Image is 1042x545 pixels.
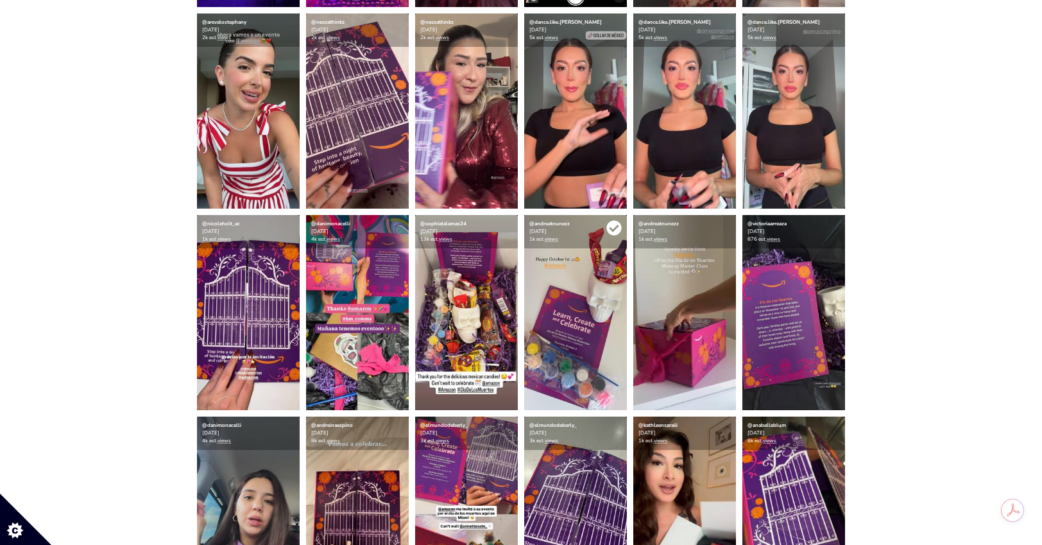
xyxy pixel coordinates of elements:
div: [DATE] 5k est. [742,13,845,47]
a: @dance.like.[PERSON_NAME] [529,19,602,26]
a: views [218,236,231,243]
a: views [763,34,776,41]
a: views [439,236,452,243]
a: views [545,437,558,444]
a: views [763,437,776,444]
div: [DATE] 3k est. [524,417,627,450]
a: views [767,236,780,243]
a: views [654,437,667,444]
div: [DATE] 5k est. [633,13,736,47]
a: @elmundodeberly_ [420,422,468,429]
a: views [218,34,231,41]
a: @andreatnunezz [529,220,570,227]
div: [DATE] 4k est. [197,417,300,450]
a: views [327,437,340,444]
div: [DATE] 8k est. [742,417,845,450]
a: views [654,236,667,243]
div: [DATE] 2k est. [415,13,518,47]
a: @andreatnunezz [638,220,679,227]
a: views [327,34,340,41]
div: [DATE] 876 est. [742,215,845,248]
a: @nessathinkz [420,19,454,26]
div: [DATE] 1k est. [197,215,300,248]
div: [DATE] 5k est. [524,13,627,47]
a: @sophiatalamas24 [420,220,466,227]
a: @dance.like.[PERSON_NAME] [747,19,820,26]
div: [DATE] 8k est. [306,417,409,450]
a: @victoriaarreaza [747,220,787,227]
a: views [327,236,340,243]
div: [DATE] 3k est. [415,417,518,450]
div: [DATE] 2k est. [197,13,300,47]
a: @nicoleholt_ac [202,220,240,227]
div: [DATE] 1k est. [524,215,627,248]
a: @elmundodeberly_ [529,422,577,429]
a: @arevalostephany [202,19,246,26]
div: [DATE] 1k est. [633,417,736,450]
a: @danimonacelli [202,422,241,429]
div: [DATE] 4k est. [306,215,409,248]
a: views [218,437,231,444]
a: @dance.like.[PERSON_NAME] [638,19,711,26]
div: [DATE] 13k est. [415,215,518,248]
a: views [545,236,558,243]
a: views [545,34,558,41]
a: @nessathinkz [311,19,345,26]
a: views [436,34,449,41]
a: @anabelleblum [747,422,786,429]
a: views [654,34,667,41]
div: [DATE] 2k est. [306,13,409,47]
a: @danimonacelli [311,220,350,227]
a: @andreinaespino [311,422,353,429]
a: views [436,437,449,444]
div: [DATE] 1k est. [633,215,736,248]
a: @kathleensaraiii [638,422,678,429]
